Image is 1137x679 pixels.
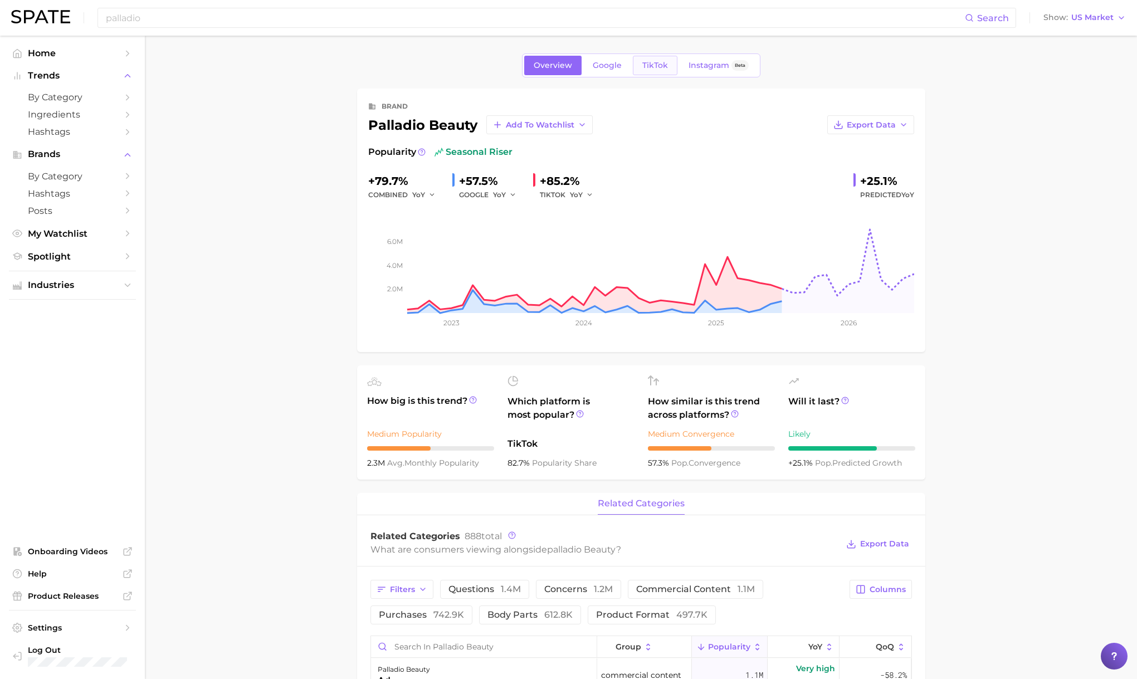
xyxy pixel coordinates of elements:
span: 1.2m [594,584,613,594]
button: YoY [768,636,840,658]
span: +25.1% [788,458,815,468]
span: Spotlight [28,251,117,262]
div: 5 / 10 [648,446,775,451]
span: YoY [570,190,583,199]
button: Trends [9,67,136,84]
a: Home [9,45,136,62]
span: 1.4m [501,584,521,594]
a: Overview [524,56,582,75]
tspan: 2026 [840,319,856,327]
span: body parts [487,610,573,619]
a: My Watchlist [9,225,136,242]
span: Filters [390,585,415,594]
div: TIKTOK [540,188,601,202]
img: seasonal riser [435,148,443,157]
tspan: 2025 [708,319,724,327]
button: Add to Watchlist [486,115,593,134]
tspan: 2023 [443,319,459,327]
div: What are consumers viewing alongside ? [370,542,838,557]
span: Ingredients [28,109,117,120]
span: Export Data [847,120,896,130]
abbr: popularity index [671,458,689,468]
span: palladio beauty [547,544,616,555]
span: How big is this trend? [367,394,494,422]
button: Columns [850,580,911,599]
button: YoY [412,188,436,202]
a: Google [583,56,631,75]
span: Predicted [860,188,914,202]
a: InstagramBeta [679,56,758,75]
a: Help [9,565,136,582]
div: brand [382,100,408,113]
span: Google [593,61,622,70]
span: Brands [28,149,117,159]
span: product format [596,610,707,619]
button: Export Data [827,115,914,134]
span: Show [1043,14,1068,21]
div: palladio beauty [368,115,593,134]
span: How similar is this trend across platforms? [648,395,775,422]
button: group [597,636,692,658]
span: related categories [598,499,685,509]
div: +57.5% [459,172,524,190]
span: group [616,642,641,651]
a: Posts [9,202,136,219]
span: Log Out [28,645,129,655]
abbr: average [387,458,404,468]
span: 497.7k [676,609,707,620]
div: +25.1% [860,172,914,190]
div: Medium Convergence [648,427,775,441]
a: by Category [9,168,136,185]
tspan: 2024 [575,319,592,327]
span: 612.8k [544,609,573,620]
span: Search [977,13,1009,23]
div: 7 / 10 [788,446,915,451]
span: Posts [28,206,117,216]
span: commercial content [636,585,755,594]
abbr: popularity index [815,458,832,468]
span: My Watchlist [28,228,117,239]
span: Add to Watchlist [506,120,574,130]
button: YoY [570,188,594,202]
div: GOOGLE [459,188,524,202]
span: Related Categories [370,531,460,541]
span: 82.7% [507,458,532,468]
span: 1.1m [738,584,755,594]
a: Onboarding Videos [9,543,136,560]
button: YoY [493,188,517,202]
button: Export Data [843,536,911,552]
span: 57.3% [648,458,671,468]
a: by Category [9,89,136,106]
span: Export Data [860,539,909,549]
span: popularity share [532,458,597,468]
span: by Category [28,171,117,182]
span: Settings [28,623,117,633]
span: Popularity [708,642,750,651]
span: Which platform is most popular? [507,395,635,432]
div: +85.2% [540,172,601,190]
span: Onboarding Videos [28,546,117,556]
button: Popularity [692,636,768,658]
a: Product Releases [9,588,136,604]
span: predicted growth [815,458,902,468]
span: Product Releases [28,591,117,601]
a: Hashtags [9,185,136,202]
span: Hashtags [28,126,117,137]
span: YoY [808,642,822,651]
span: questions [448,585,521,594]
span: Help [28,569,117,579]
span: Very high [796,662,835,675]
a: TikTok [633,56,677,75]
span: Home [28,48,117,58]
span: TikTok [642,61,668,70]
span: Columns [870,585,906,594]
span: Beta [735,61,745,70]
span: YoY [412,190,425,199]
span: concerns [544,585,613,594]
input: Search in palladio beauty [371,636,597,657]
a: Settings [9,619,136,636]
span: TikTok [507,437,635,451]
span: monthly popularity [387,458,479,468]
span: Will it last? [788,395,915,422]
a: Log out. Currently logged in with e-mail leon@palladiobeauty.com. [9,642,136,670]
